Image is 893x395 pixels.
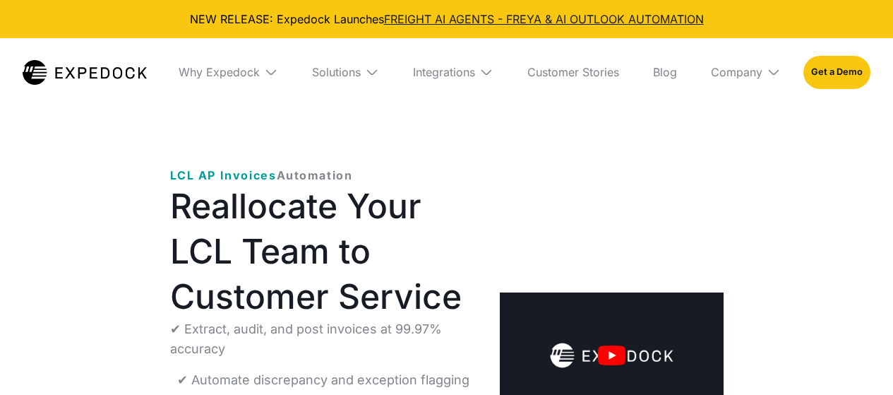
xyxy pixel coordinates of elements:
p: ✔ Automate discrepancy and exception flagging [177,370,469,390]
span: LCL AP Invoices [170,168,277,182]
a: Blog [642,38,688,106]
div: Company [700,38,792,106]
div: Why Expedock [167,38,289,106]
h1: Reallocate Your LCL Team to Customer Service [170,184,478,319]
p: ‍ Automation [170,167,353,184]
div: Integrations [402,38,505,106]
div: Company [711,65,762,79]
a: Customer Stories [516,38,630,106]
a: FREIGHT AI AGENTS - FREYA & AI OUTLOOK AUTOMATION [384,12,704,26]
div: Integrations [413,65,475,79]
div: Why Expedock [179,65,260,79]
p: ✔ Extract, audit, and post invoices at 99.97% accuracy [170,319,478,359]
div: Solutions [301,38,390,106]
a: Get a Demo [803,56,870,88]
div: NEW RELEASE: Expedock Launches [11,11,882,27]
div: Solutions [312,65,361,79]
